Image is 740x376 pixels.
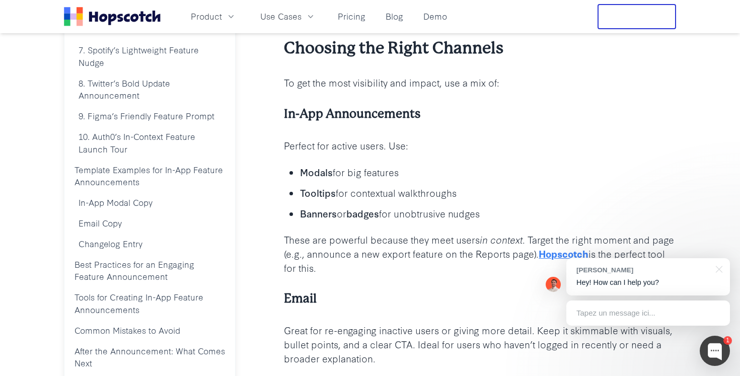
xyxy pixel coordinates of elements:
p: or for unobtrusive nudges [300,206,676,220]
p: Great for re-engaging inactive users or giving more detail. Keep it skimmable with visuals, bulle... [284,323,676,365]
a: Common Mistakes to Avoid [70,320,229,341]
button: Use Cases [254,8,322,25]
i: in context [480,233,523,246]
a: Changelog Entry [70,234,229,254]
div: [PERSON_NAME] [576,265,710,275]
p: for contextual walkthroughs [300,186,676,200]
a: Blog [382,8,407,25]
b: badges [346,206,379,220]
a: Template Examples for In-App Feature Announcements [70,160,229,193]
h4: Email [284,290,676,307]
p: These are powerful because they meet users . Target the right moment and page (e.g., announce a n... [284,233,676,275]
a: 9. Figma’s Friendly Feature Prompt [70,106,229,126]
a: Pricing [334,8,369,25]
button: Free Trial [598,4,676,29]
div: 1 [723,336,732,345]
a: Home [64,7,161,26]
p: Perfect for active users. Use: [284,138,676,153]
p: Hey! How can I help you? [576,277,720,288]
a: 8. Twitter’s Bold Update Announcement [70,73,229,106]
img: Mark Spera [546,277,561,292]
b: Tooltips [300,186,336,199]
a: 10. Auth0’s In-Context Feature Launch Tour [70,126,229,160]
b: Modals [300,165,333,179]
a: Tools for Creating In-App Feature Announcements [70,287,229,320]
div: Tapez un message ici... [566,300,730,326]
p: for big features [300,165,676,179]
a: In-App Modal Copy [70,192,229,213]
p: To get the most visibility and impact, use a mix of: [284,76,676,90]
a: 7. Spotify’s Lightweight Feature Nudge [70,40,229,73]
a: Demo [419,8,451,25]
a: Best Practices for an Engaging Feature Announcement [70,254,229,287]
a: After the Announcement: What Comes Next [70,341,229,374]
span: Use Cases [260,10,302,23]
a: Email Copy [70,213,229,234]
b: Banners [300,206,337,220]
a: Hopscotch [539,247,588,260]
button: Product [185,8,242,25]
h3: Choosing the Right Channels [284,37,676,59]
h4: In-App Announcements [284,106,676,122]
span: Product [191,10,222,23]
